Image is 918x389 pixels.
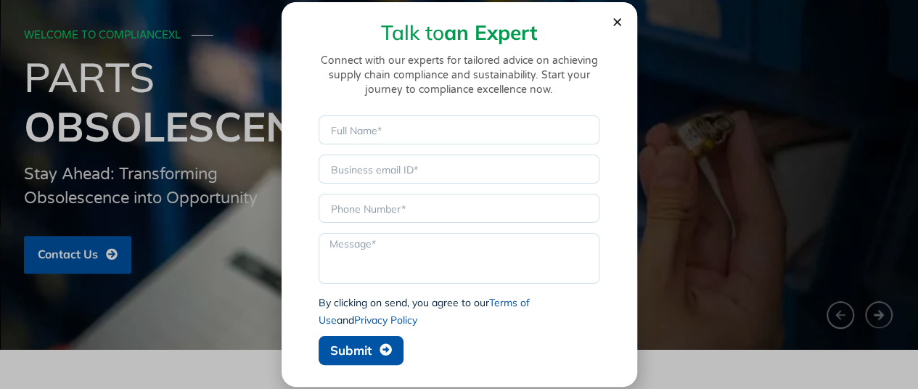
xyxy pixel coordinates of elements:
[319,294,599,329] div: By clicking on send, you agree to our and
[319,194,599,223] input: Only numbers and phone characters (#, -, *, etc) are accepted.
[319,336,403,365] button: Submit
[319,155,599,184] input: Business email ID*
[311,22,608,43] h2: Talk to
[354,314,417,327] a: Privacy Policy
[612,17,623,28] a: Close
[444,20,538,45] strong: an Expert
[319,296,530,327] a: Terms of Use
[311,54,608,97] p: Connect with our experts for tailored advice on achieving supply chain compliance and sustainabil...
[319,115,599,144] input: Full Name*
[330,344,372,356] span: Submit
